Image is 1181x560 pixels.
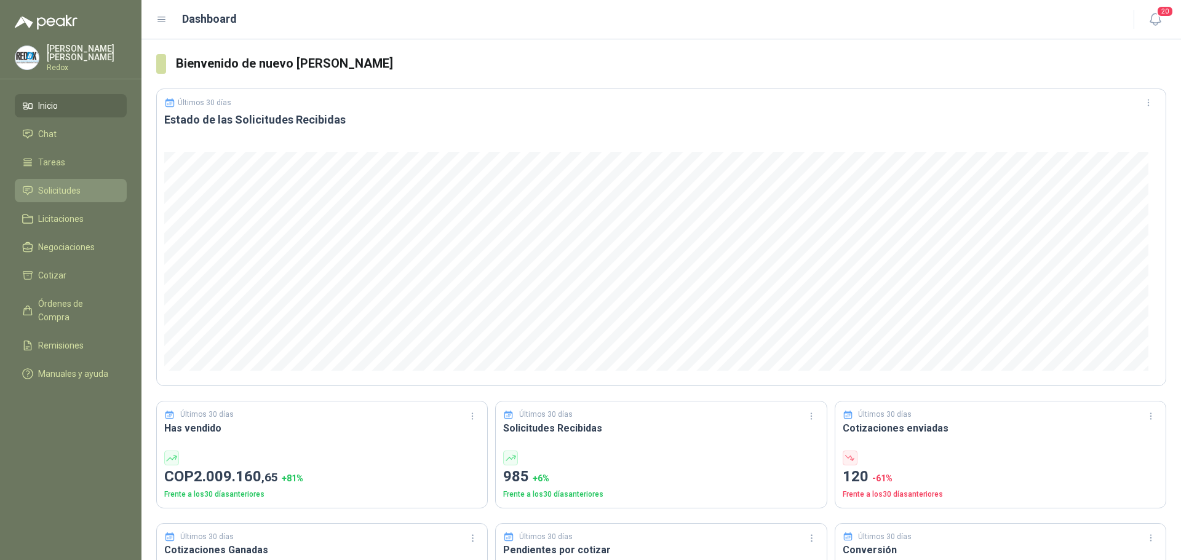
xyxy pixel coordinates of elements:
[164,420,480,436] h3: Has vendido
[858,531,912,543] p: Últimos 30 días
[164,489,480,500] p: Frente a los 30 días anteriores
[38,367,108,381] span: Manuales y ayuda
[15,122,127,146] a: Chat
[261,470,278,484] span: ,65
[15,15,78,30] img: Logo peakr
[503,465,819,489] p: 985
[38,269,66,282] span: Cotizar
[38,99,58,112] span: Inicio
[503,420,819,436] h3: Solicitudes Recibidas
[15,292,127,329] a: Órdenes de Compra
[15,207,127,231] a: Licitaciones
[38,240,95,254] span: Negociaciones
[38,184,81,197] span: Solicitudes
[180,531,234,543] p: Últimos 30 días
[15,362,127,385] a: Manuales y ayuda
[180,409,234,420] p: Últimos 30 días
[503,542,819,558] h3: Pendientes por cotizar
[176,54,1166,73] h3: Bienvenido de nuevo [PERSON_NAME]
[15,235,127,259] a: Negociaciones
[843,420,1158,436] h3: Cotizaciones enviadas
[1144,9,1166,31] button: 20
[38,156,65,169] span: Tareas
[164,112,1158,127] h3: Estado de las Solicitudes Recibidas
[15,334,127,357] a: Remisiones
[282,473,303,483] span: + 81 %
[15,94,127,117] a: Inicio
[858,409,912,420] p: Últimos 30 días
[15,46,39,69] img: Company Logo
[47,44,127,61] p: [PERSON_NAME] [PERSON_NAME]
[843,465,1158,489] p: 120
[519,409,573,420] p: Últimos 30 días
[843,542,1158,558] h3: Conversión
[15,264,127,287] a: Cotizar
[519,531,573,543] p: Últimos 30 días
[47,64,127,71] p: Redox
[15,179,127,202] a: Solicitudes
[15,151,127,174] a: Tareas
[503,489,819,500] p: Frente a los 30 días anteriores
[164,465,480,489] p: COP
[533,473,549,483] span: + 6 %
[194,468,278,485] span: 2.009.160
[38,339,84,352] span: Remisiones
[178,98,231,107] p: Últimos 30 días
[38,297,115,324] span: Órdenes de Compra
[1156,6,1174,17] span: 20
[38,212,84,226] span: Licitaciones
[843,489,1158,500] p: Frente a los 30 días anteriores
[164,542,480,558] h3: Cotizaciones Ganadas
[872,473,893,483] span: -61 %
[38,127,57,141] span: Chat
[182,10,237,28] h1: Dashboard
